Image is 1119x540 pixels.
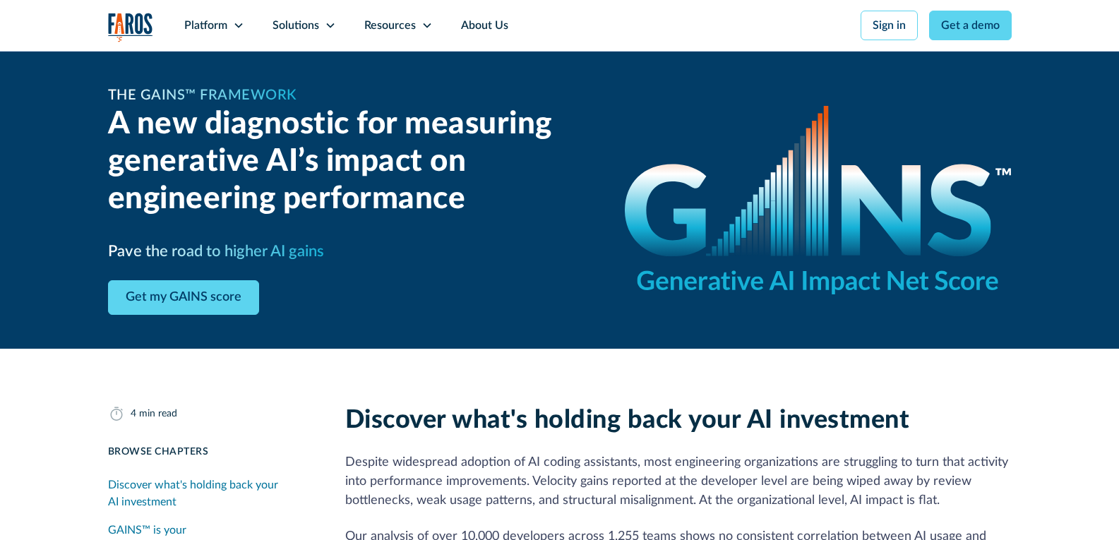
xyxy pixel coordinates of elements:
[108,13,153,42] a: home
[108,106,591,217] h2: A new diagnostic for measuring generative AI’s impact on engineering performance
[273,17,319,34] div: Solutions
[108,445,311,460] div: Browse Chapters
[108,13,153,42] img: Logo of the analytics and reporting company Faros.
[108,240,324,263] h3: Pave the road to higher AI gains
[139,407,177,421] div: min read
[108,85,297,106] h1: The GAINS™ Framework
[108,280,259,315] a: Get my GAINS score
[108,471,311,516] a: Discover what's holding back your AI investment
[108,476,311,510] div: Discover what's holding back your AI investment
[861,11,918,40] a: Sign in
[345,453,1012,510] p: Despite widespread adoption of AI coding assistants, most engineering organizations are strugglin...
[184,17,227,34] div: Platform
[345,405,1012,436] h2: Discover what's holding back your AI investment
[364,17,416,34] div: Resources
[625,106,1012,294] img: GAINS - the Generative AI Impact Net Score logo
[929,11,1012,40] a: Get a demo
[131,407,136,421] div: 4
